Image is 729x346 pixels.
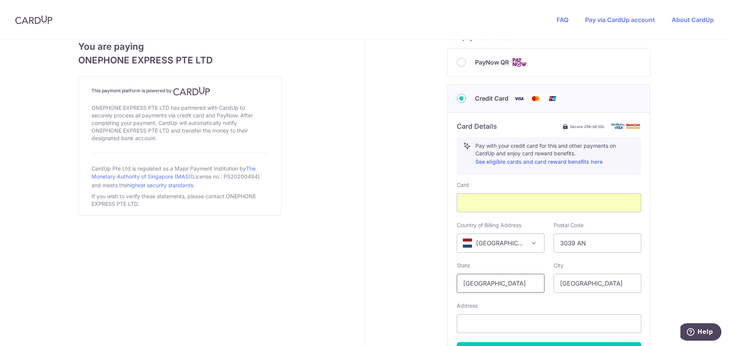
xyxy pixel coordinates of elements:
span: Secure 256-bit SSL [570,123,605,130]
h6: Card Details [457,122,497,131]
img: card secure [611,123,641,130]
span: PayNow QR [475,58,509,67]
div: ONEPHONE EXPRESS PTE LTD has partnered with CardUp to securely process all payments via credit ca... [92,103,268,144]
div: PayNow QR Cards logo [457,58,641,67]
a: highest security standards [127,182,193,188]
span: ONEPHONE EXPRESS PTE LTD [78,54,282,67]
iframe: Opens a widget where you can find more information [680,323,721,342]
img: CardUp [173,87,210,96]
span: Credit Card [475,94,508,103]
span: Netherlands [457,234,544,253]
div: CardUp Pte Ltd is regulated as a Major Payment Institution by (License no.: PS20200484) and meets... [92,162,268,191]
img: Mastercard [528,94,543,103]
span: You are paying [78,40,282,54]
div: If you wish to verify these statements, please contact ONEPHONE EXPRESS PTE LTD. [92,191,268,209]
img: Union Pay [545,94,560,103]
img: CardUp [15,15,52,24]
h4: This payment platform is powered by [92,87,268,96]
a: See eligible cards and card reward benefits here [475,158,603,165]
span: Netherlands [457,234,544,252]
a: About CardUp [672,16,714,24]
iframe: Secure card payment input frame [463,198,635,207]
img: Cards logo [512,58,527,67]
a: FAQ [557,16,568,24]
img: Visa [511,94,527,103]
label: Postal Code [554,221,584,229]
div: Credit Card Visa Mastercard Union Pay [457,94,641,103]
a: Pay via CardUp account [585,16,655,24]
input: Example 123456 [554,234,641,253]
label: Address [457,302,478,310]
p: Pay with your credit card for this and other payments on CardUp and enjoy card reward benefits. [475,142,635,166]
label: Card [457,181,469,189]
label: Country of Billing Address [457,221,521,229]
label: City [554,262,563,269]
label: State [457,262,470,269]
